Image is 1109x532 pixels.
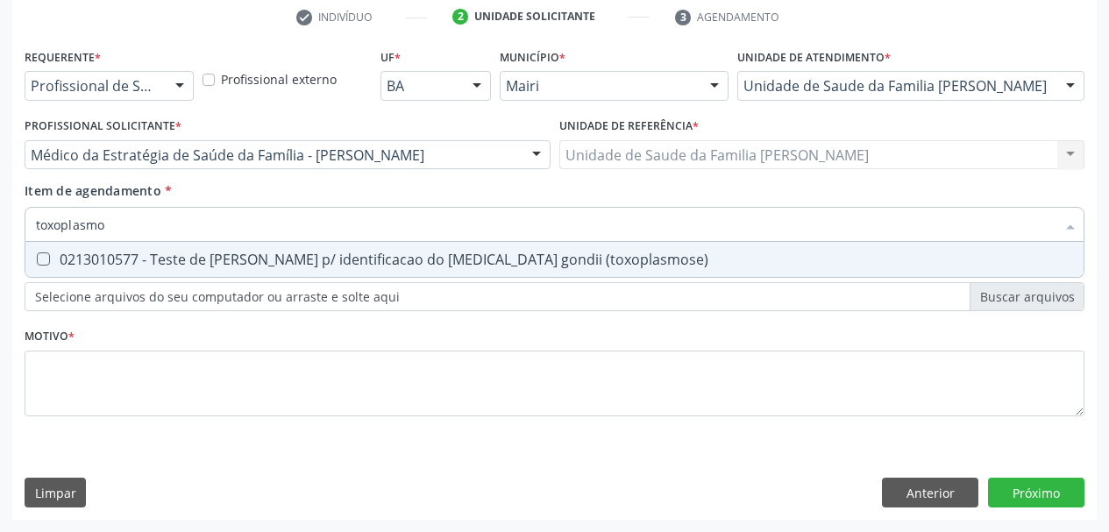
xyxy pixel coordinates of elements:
span: Unidade de Saude da Familia [PERSON_NAME] [743,77,1049,95]
span: Mairi [506,77,693,95]
label: Requerente [25,44,101,71]
label: Unidade de referência [559,113,699,140]
label: Motivo [25,323,75,351]
label: Unidade de atendimento [737,44,891,71]
label: UF [380,44,401,71]
label: Município [500,44,565,71]
label: Profissional Solicitante [25,113,181,140]
span: BA [387,77,454,95]
div: Unidade solicitante [474,9,595,25]
div: 0213010577 - Teste de [PERSON_NAME] p/ identificacao do [MEDICAL_DATA] gondii (toxoplasmose) [36,252,1073,266]
div: 2 [452,9,468,25]
input: Buscar por procedimentos [36,207,1056,242]
button: Limpar [25,478,86,507]
span: Item de agendamento [25,182,161,199]
button: Anterior [882,478,978,507]
span: Médico da Estratégia de Saúde da Família - [PERSON_NAME] [31,146,515,164]
label: Profissional externo [221,70,337,89]
span: Profissional de Saúde [31,77,158,95]
button: Próximo [988,478,1084,507]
